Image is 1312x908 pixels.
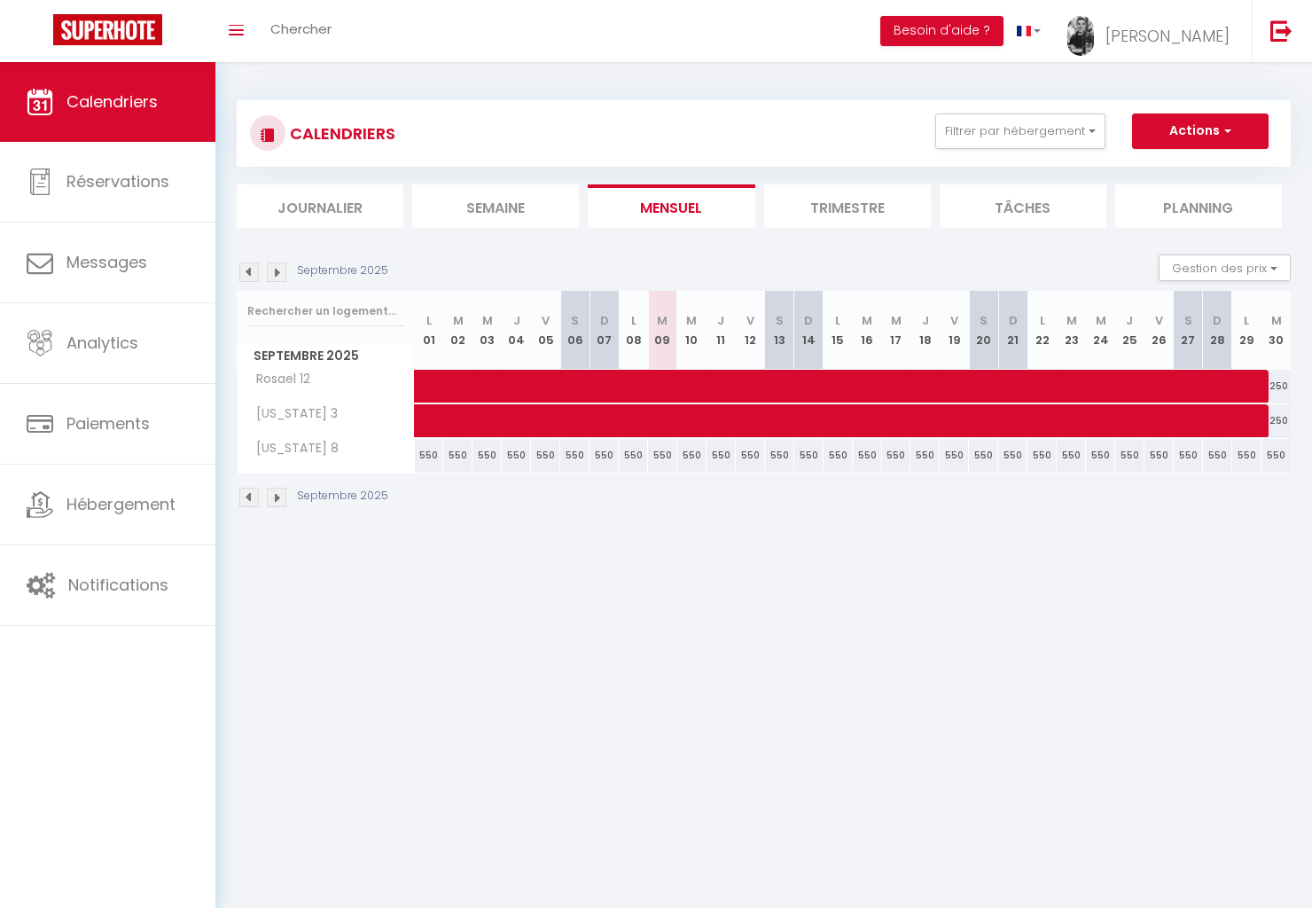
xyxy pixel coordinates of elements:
li: Trimestre [764,184,931,228]
span: [US_STATE] 8 [240,439,343,458]
li: Tâches [940,184,1106,228]
abbr: S [1184,312,1192,329]
th: 10 [677,291,707,370]
th: 05 [531,291,560,370]
div: 550 [736,439,765,472]
th: 28 [1203,291,1232,370]
abbr: D [1213,312,1222,329]
div: 550 [1261,439,1291,472]
th: 21 [998,291,1027,370]
th: 12 [736,291,765,370]
abbr: V [746,312,754,329]
th: 04 [502,291,531,370]
div: 550 [794,439,824,472]
th: 15 [824,291,853,370]
span: Paiements [66,412,150,434]
th: 19 [940,291,969,370]
span: [PERSON_NAME] [1105,25,1230,47]
button: Besoin d'aide ? [880,16,1004,46]
th: 25 [1115,291,1144,370]
th: 08 [619,291,648,370]
p: Septembre 2025 [297,488,388,505]
span: Réservations [66,170,169,192]
abbr: J [1126,312,1133,329]
span: Calendriers [66,90,158,113]
th: 06 [560,291,590,370]
span: Analytics [66,332,138,354]
abbr: M [686,312,697,329]
div: 550 [1174,439,1203,472]
div: 550 [1057,439,1086,472]
abbr: J [717,312,724,329]
h3: CALENDRIERS [285,113,395,153]
div: 550 [969,439,998,472]
div: 550 [502,439,531,472]
th: 02 [443,291,472,370]
img: logout [1270,20,1292,42]
button: Ouvrir le widget de chat LiveChat [14,7,67,60]
th: 22 [1027,291,1057,370]
abbr: L [426,312,432,329]
th: 23 [1057,291,1086,370]
div: 550 [1027,439,1057,472]
div: 550 [940,439,969,472]
p: Septembre 2025 [297,262,388,279]
th: 03 [472,291,502,370]
abbr: V [950,312,958,329]
li: Semaine [412,184,579,228]
div: 550 [1232,439,1261,472]
abbr: J [513,312,520,329]
button: Actions [1132,113,1269,149]
th: 27 [1174,291,1203,370]
abbr: L [631,312,636,329]
div: 550 [882,439,911,472]
div: 550 [1115,439,1144,472]
li: Journalier [237,184,403,228]
abbr: S [980,312,988,329]
abbr: M [1271,312,1282,329]
abbr: V [542,312,550,329]
abbr: M [453,312,464,329]
button: Filtrer par hébergement [935,113,1105,149]
div: 550 [910,439,940,472]
abbr: V [1155,312,1163,329]
th: 09 [648,291,677,370]
abbr: D [600,312,609,329]
abbr: L [835,312,840,329]
img: Super Booking [53,14,162,45]
abbr: M [657,312,668,329]
div: 550 [677,439,707,472]
span: Messages [66,251,147,273]
abbr: D [804,312,813,329]
span: [US_STATE] 3 [240,404,342,424]
abbr: L [1244,312,1249,329]
th: 01 [415,291,444,370]
abbr: S [776,312,784,329]
th: 17 [882,291,911,370]
abbr: D [1009,312,1018,329]
div: 550 [531,439,560,472]
th: 26 [1144,291,1174,370]
div: 550 [560,439,590,472]
th: 11 [707,291,736,370]
abbr: J [922,312,929,329]
div: 550 [1086,439,1115,472]
li: Planning [1115,184,1282,228]
abbr: M [862,312,872,329]
th: 29 [1232,291,1261,370]
abbr: M [1066,312,1077,329]
input: Rechercher un logement... [247,295,404,327]
th: 18 [910,291,940,370]
th: 30 [1261,291,1291,370]
div: 550 [765,439,794,472]
abbr: L [1040,312,1045,329]
div: 550 [998,439,1027,472]
div: 550 [472,439,502,472]
abbr: M [891,312,902,329]
span: Notifications [68,574,168,596]
th: 07 [590,291,619,370]
span: Septembre 2025 [238,343,414,369]
div: 550 [707,439,736,472]
abbr: S [571,312,579,329]
img: ... [1067,16,1094,56]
